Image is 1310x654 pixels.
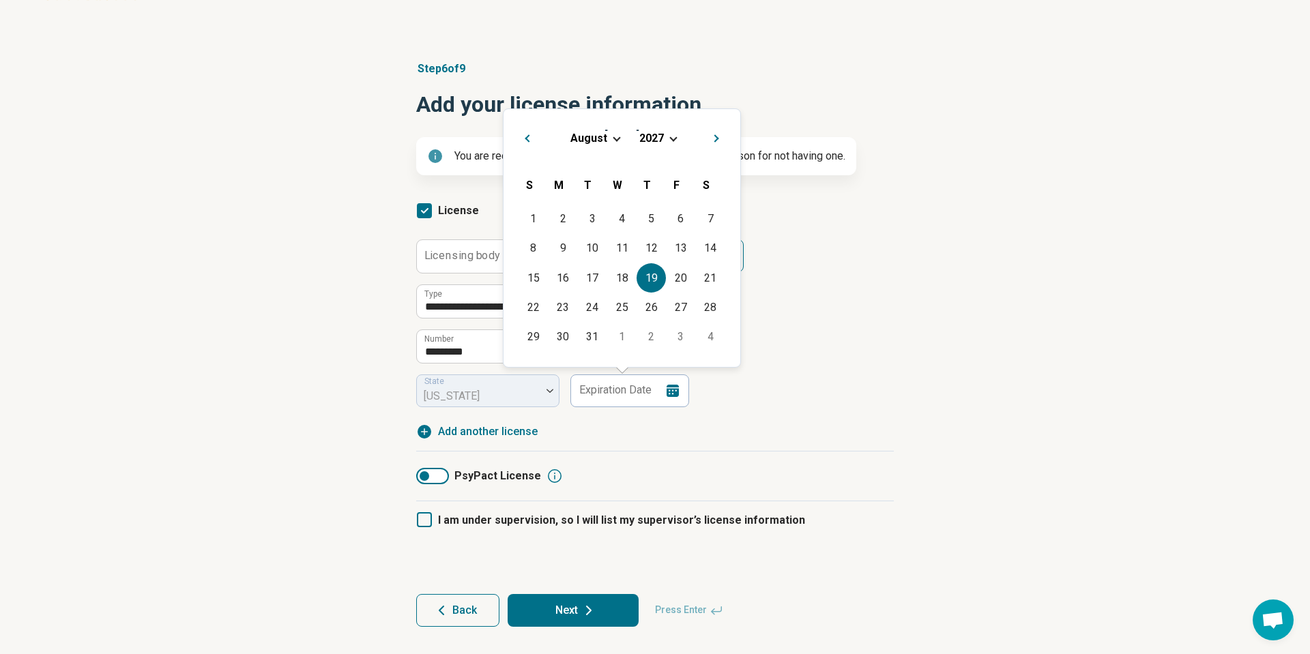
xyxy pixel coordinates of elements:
[637,293,666,322] div: Choose Thursday, August 26th, 2027
[526,179,533,192] span: S
[578,233,607,263] div: Choose Tuesday, August 10th, 2027
[454,148,845,164] p: You are required to add at least one license or provide a reason for not having one.
[554,179,564,192] span: M
[666,204,695,233] div: Choose Friday, August 6th, 2027
[637,263,666,293] div: Choose Thursday, August 19th, 2027
[424,335,454,343] label: Number
[519,322,548,351] div: Choose Sunday, August 29th, 2027
[438,514,805,526] span: I am under supervision, so I will list my supervisor’s license information
[578,322,607,351] div: Choose Tuesday, August 31st, 2027
[607,204,637,233] div: Choose Wednesday, August 4th, 2027
[696,204,725,233] div: Choose Saturday, August 7th, 2027
[519,293,548,322] div: Choose Sunday, August 22nd, 2027
[666,263,695,293] div: Choose Friday, August 20th, 2027
[519,263,548,293] div: Choose Sunday, August 15th, 2027
[578,293,607,322] div: Choose Tuesday, August 24th, 2027
[696,263,725,293] div: Choose Saturday, August 21st, 2027
[503,108,741,368] div: Choose Date
[703,179,710,192] span: S
[438,423,538,440] span: Add another license
[508,594,639,627] button: Next
[708,125,729,147] button: Next Month
[519,233,548,263] div: Choose Sunday, August 8th, 2027
[578,263,607,293] div: Choose Tuesday, August 17th, 2027
[637,322,666,351] div: Choose Thursday, September 2nd, 2027
[696,233,725,263] div: Choose Saturday, August 14th, 2027
[424,290,442,298] label: Type
[519,204,548,233] div: Choose Sunday, August 1st, 2027
[549,204,578,233] div: Choose Monday, August 2nd, 2027
[454,468,541,484] span: PsyPact License
[584,179,592,192] span: T
[549,322,578,351] div: Choose Monday, August 30th, 2027
[637,204,666,233] div: Choose Thursday, August 5th, 2027
[416,88,894,121] h1: Add your license information
[514,125,536,147] button: Previous Month
[570,131,608,145] button: August
[666,322,695,351] div: Choose Friday, September 3rd, 2027
[607,293,637,322] div: Choose Wednesday, August 25th, 2027
[570,132,607,145] span: August
[549,263,578,293] div: Choose Monday, August 16th, 2027
[607,322,637,351] div: Choose Wednesday, September 1st, 2027
[639,131,665,145] button: 2027
[549,233,578,263] div: Choose Monday, August 9th, 2027
[696,293,725,322] div: Choose Saturday, August 28th, 2027
[549,293,578,322] div: Choose Monday, August 23rd, 2027
[696,322,725,351] div: Choose Saturday, September 4th, 2027
[416,423,538,440] button: Add another license
[519,204,725,351] div: Month August, 2027
[416,594,499,627] button: Back
[438,204,479,217] span: License
[417,285,701,318] input: credential.licenses.0.name
[578,204,607,233] div: Choose Tuesday, August 3rd, 2027
[452,605,477,616] span: Back
[637,233,666,263] div: Choose Thursday, August 12th, 2027
[639,132,664,145] span: 2027
[643,179,651,192] span: T
[647,594,731,627] span: Press Enter
[416,61,894,77] p: Step 6 of 9
[666,293,695,322] div: Choose Friday, August 27th, 2027
[1253,599,1294,640] div: Open chat
[666,233,695,263] div: Choose Friday, August 13th, 2027
[673,179,680,192] span: F
[613,179,622,192] span: W
[607,233,637,263] div: Choose Wednesday, August 11th, 2027
[607,263,637,293] div: Choose Wednesday, August 18th, 2027
[424,250,551,261] label: Licensing body (optional)
[514,125,729,145] h2: [DATE]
